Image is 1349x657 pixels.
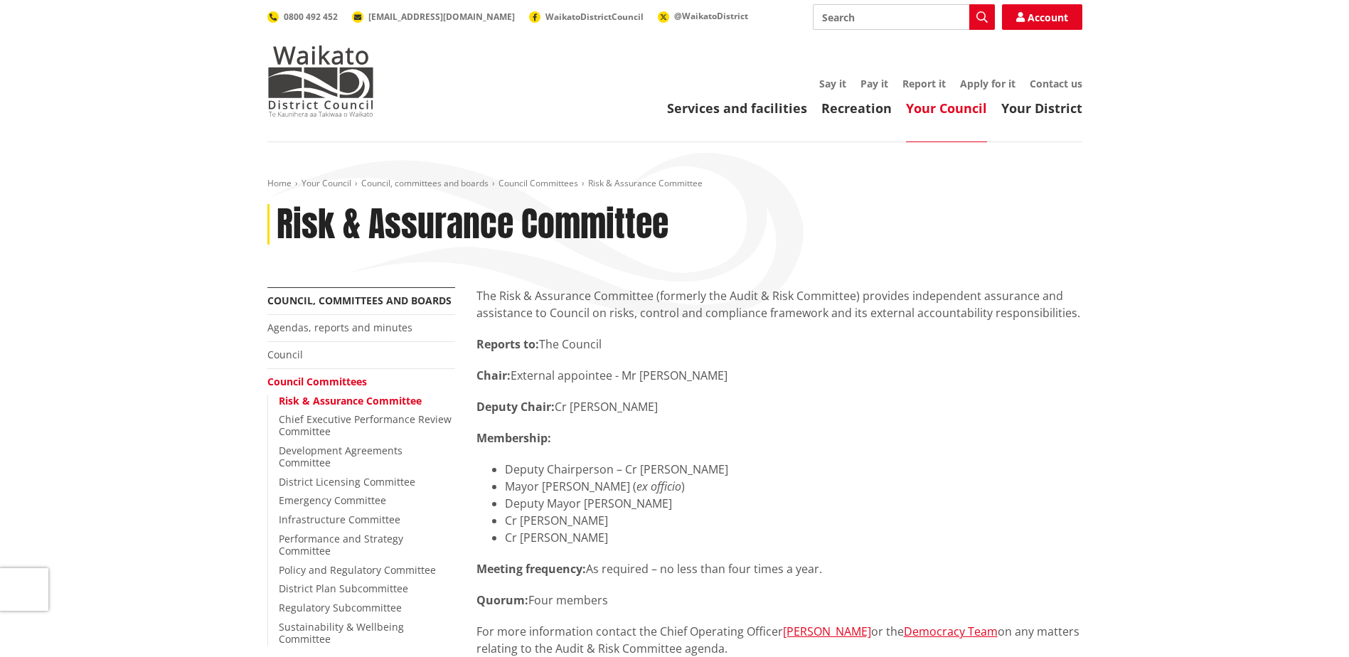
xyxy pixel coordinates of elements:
[505,529,1082,546] li: Cr [PERSON_NAME]
[267,177,292,189] a: Home
[1002,4,1082,30] a: Account
[658,10,748,22] a: @WaikatoDistrict
[906,100,987,117] a: Your Council
[279,532,403,557] a: Performance and Strategy Committee
[284,11,338,23] span: 0800 492 452
[476,592,528,608] strong: Quorum:
[267,294,452,307] a: Council, committees and boards
[368,11,515,23] span: [EMAIL_ADDRESS][DOMAIN_NAME]
[819,77,846,90] a: Say it
[667,100,807,117] a: Services and facilities
[505,461,1082,478] li: Deputy Chairperson – Cr [PERSON_NAME]
[476,336,1082,353] p: The Council
[267,375,367,388] a: Council Committees
[279,601,402,614] a: Regulatory Subcommittee
[279,412,452,438] a: Chief Executive Performance Review Committee
[476,592,1082,609] p: Four members
[279,493,386,507] a: Emergency Committee
[636,479,681,494] em: ex officio
[476,561,586,577] strong: Meeting frequency:
[279,563,436,577] a: Policy and Regulatory Committee
[821,100,892,117] a: Recreation
[476,398,1082,415] p: Cr [PERSON_NAME]
[476,560,1082,577] p: As required – no less than four times a year.
[279,475,415,488] a: District Licensing Committee
[279,620,404,646] a: Sustainability & Wellbeing Committee
[1001,100,1082,117] a: Your District
[279,513,400,526] a: Infrastructure Committee
[960,77,1015,90] a: Apply for it
[279,444,402,469] a: Development Agreements Committee
[674,10,748,22] span: @WaikatoDistrict
[1030,77,1082,90] a: Contact us
[267,11,338,23] a: 0800 492 452
[476,367,1082,384] p: External appointee - Mr [PERSON_NAME]
[279,582,408,595] a: District Plan Subcommittee
[505,478,1082,495] li: Mayor [PERSON_NAME] ( )
[267,178,1082,190] nav: breadcrumb
[277,204,668,245] h1: Risk & Assurance Committee
[505,512,1082,529] li: Cr [PERSON_NAME]
[267,348,303,361] a: Council
[267,46,374,117] img: Waikato District Council - Te Kaunihera aa Takiwaa o Waikato
[588,177,703,189] span: Risk & Assurance Committee
[529,11,644,23] a: WaikatoDistrictCouncil
[505,495,1082,512] li: Deputy Mayor [PERSON_NAME]
[860,77,888,90] a: Pay it
[476,430,551,446] strong: Membership:
[302,177,351,189] a: Your Council
[904,624,998,639] a: Democracy Team
[476,399,555,415] strong: Deputy Chair:
[476,368,511,383] strong: Chair:
[476,623,1082,657] p: For more information contact the Chief Operating Officer or the on any matters relating to the Au...
[498,177,578,189] a: Council Committees
[352,11,515,23] a: [EMAIL_ADDRESS][DOMAIN_NAME]
[813,4,995,30] input: Search input
[545,11,644,23] span: WaikatoDistrictCouncil
[783,624,871,639] a: [PERSON_NAME]
[902,77,946,90] a: Report it
[476,336,539,352] strong: Reports to:
[361,177,489,189] a: Council, committees and boards
[267,321,412,334] a: Agendas, reports and minutes
[279,394,422,407] a: Risk & Assurance Committee
[476,287,1082,321] p: The Risk & Assurance Committee (formerly the Audit & Risk Committee) provides independent assuran...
